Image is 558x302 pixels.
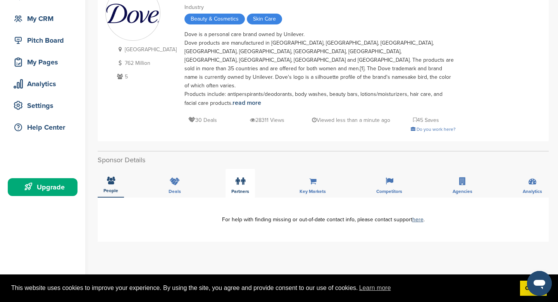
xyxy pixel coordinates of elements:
div: Upgrade [12,180,77,194]
p: 28311 Views [250,115,284,125]
a: Pitch Board [8,31,77,49]
a: Help Center [8,118,77,136]
a: here [412,216,424,223]
a: Analytics [8,75,77,93]
div: Settings [12,99,77,113]
span: People [103,188,118,193]
a: My CRM [8,10,77,28]
div: For help with finding missing or out-of-date contact info, please contact support . [109,217,537,222]
div: Analytics [12,77,77,91]
span: This website uses cookies to improve your experience. By using the site, you agree and provide co... [11,282,514,294]
div: Industry [184,3,456,12]
span: Beauty & Cosmetics [184,14,245,24]
a: Upgrade [8,178,77,196]
span: Skin Care [247,14,282,24]
div: My CRM [12,12,77,26]
iframe: Button to launch messaging window [527,271,552,296]
a: dismiss cookie message [520,281,547,296]
span: Partners [231,189,249,194]
p: [GEOGRAPHIC_DATA] [115,45,177,54]
h2: Sponsor Details [98,155,549,165]
span: Competitors [376,189,402,194]
div: Help Center [12,120,77,134]
p: 5 [115,72,177,82]
div: Dove is a personal care brand owned by Unilever. Dove products are manufactured in [GEOGRAPHIC_DA... [184,30,456,108]
a: learn more about cookies [358,282,392,294]
a: Do you work here? [411,127,456,132]
span: Deals [169,189,181,194]
a: Settings [8,97,77,115]
span: Key Markets [300,189,326,194]
span: Analytics [523,189,542,194]
p: 30 Deals [188,115,217,125]
a: My Pages [8,53,77,71]
p: 45 Saves [413,115,439,125]
p: Viewed less than a minute ago [312,115,390,125]
img: Sponsorpitch & Dove [106,3,160,24]
span: Do you work here? [417,127,456,132]
span: Agencies [453,189,472,194]
a: read more [232,99,261,107]
div: Pitch Board [12,33,77,47]
div: My Pages [12,55,77,69]
p: 762 Million [115,58,177,68]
